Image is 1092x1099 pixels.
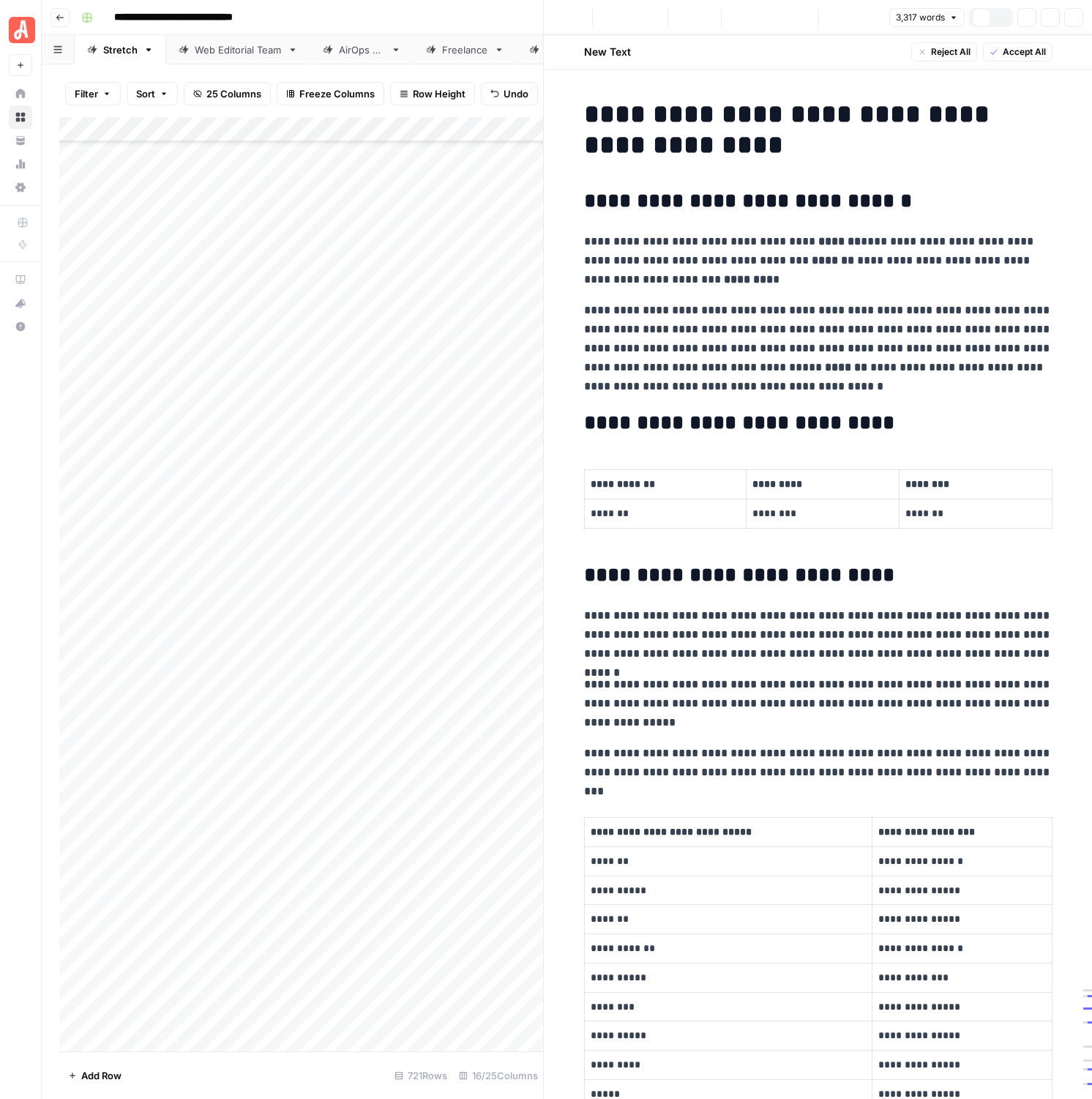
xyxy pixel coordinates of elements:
a: Web Editorial Team [166,35,310,64]
img: Angi Logo [9,17,35,43]
button: Workspace: Angi [9,12,32,48]
button: Reject All [911,42,977,62]
span: Filter [75,86,98,101]
button: Sort [127,82,178,105]
div: What's new? [10,292,31,314]
div: Stretch [103,42,138,57]
a: Mag Team [517,35,621,64]
div: Web Editorial Team [195,42,282,57]
a: Stretch [75,35,166,64]
a: Your Data [9,129,32,152]
div: 721 Rows [389,1064,453,1087]
a: AirOps Academy [9,268,32,291]
a: Home [9,82,32,105]
span: Row Height [413,86,465,101]
a: Usage [9,152,32,176]
button: Filter [65,82,121,105]
span: 25 Columns [206,86,261,101]
span: 3,317 words [896,11,945,24]
button: Help + Support [9,315,32,338]
a: Freelance [414,35,517,64]
h2: New Text [584,45,631,59]
span: Accept All [1003,45,1046,59]
button: Row Height [390,82,475,105]
span: Sort [136,86,155,101]
button: Freeze Columns [277,82,384,105]
button: 25 Columns [184,82,271,105]
button: 3,317 words [889,8,965,27]
div: AirOps QA [339,42,385,57]
button: Undo [481,82,538,105]
div: 16/25 Columns [453,1064,544,1087]
div: Freelance [442,42,488,57]
a: Browse [9,105,32,129]
span: Undo [504,86,528,101]
span: Freeze Columns [299,86,375,101]
button: Add Row [59,1064,130,1087]
button: Accept All [983,42,1052,62]
span: Add Row [81,1068,121,1083]
span: Reject All [931,45,971,59]
button: What's new? [9,291,32,315]
a: AirOps QA [310,35,414,64]
a: Settings [9,176,32,199]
